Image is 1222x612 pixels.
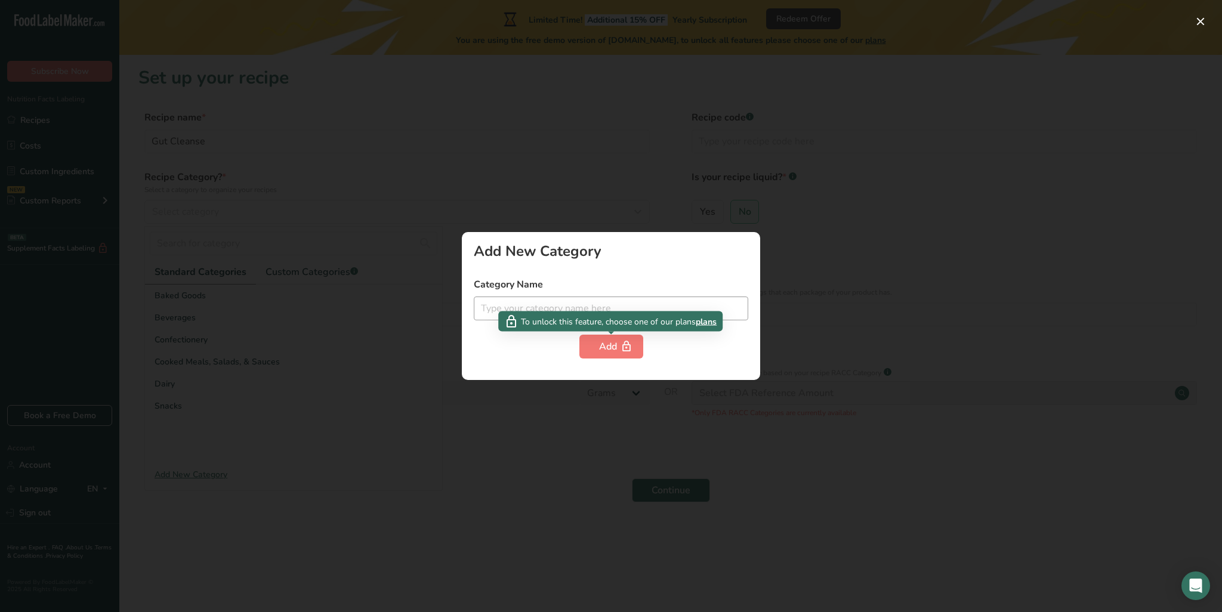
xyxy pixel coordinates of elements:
input: Type your category name here [474,296,748,320]
span: To unlock this feature, choose one of our plans [521,315,696,327]
span: plans [696,315,717,327]
label: Category Name [474,277,748,292]
div: Add New Category [474,244,748,258]
div: Add [599,339,624,354]
button: Add [579,335,643,358]
div: Open Intercom Messenger [1181,571,1210,600]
